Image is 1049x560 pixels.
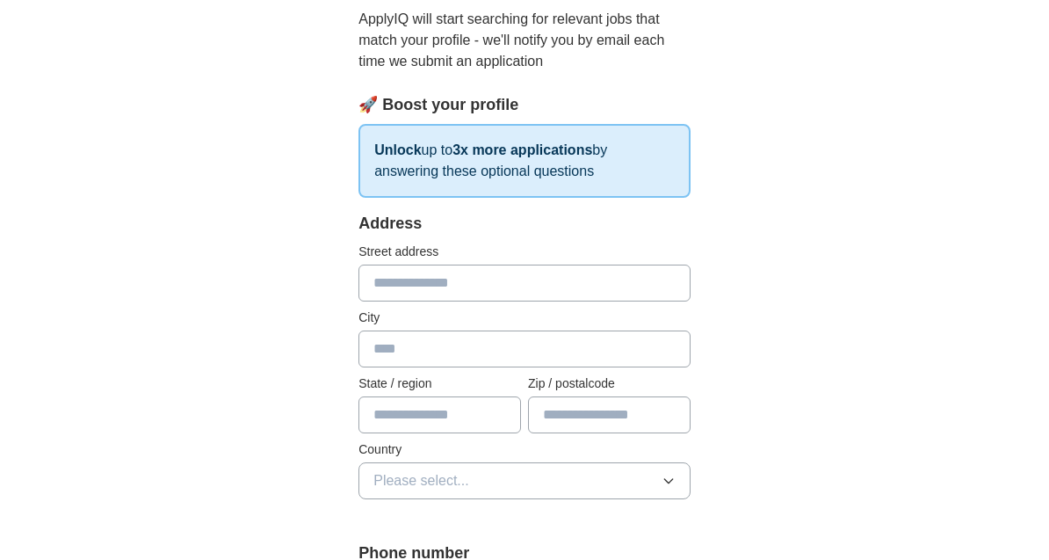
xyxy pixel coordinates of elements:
[358,94,691,118] div: 🚀 Boost your profile
[452,143,592,158] strong: 3x more applications
[358,10,691,73] p: ApplyIQ will start searching for relevant jobs that match your profile - we'll notify you by emai...
[358,125,691,199] p: up to by answering these optional questions
[358,309,691,328] label: City
[373,471,469,492] span: Please select...
[374,143,421,158] strong: Unlock
[358,213,691,236] div: Address
[358,375,521,394] label: State / region
[358,441,691,460] label: Country
[358,463,691,500] button: Please select...
[358,244,691,262] label: Street address
[528,375,691,394] label: Zip / postalcode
